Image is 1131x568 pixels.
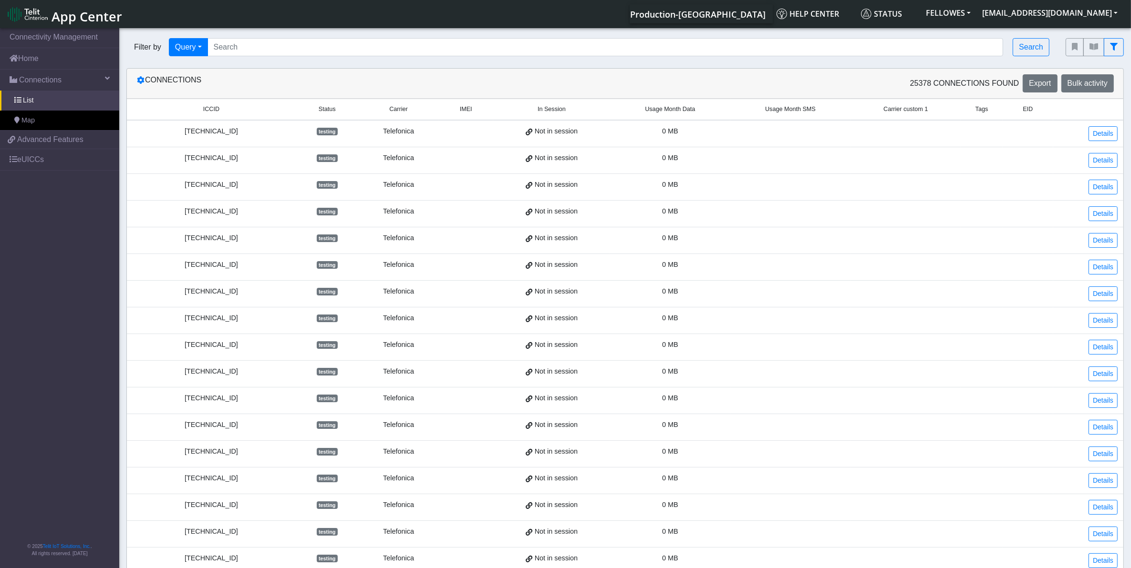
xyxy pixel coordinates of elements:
div: [TECHNICAL_ID] [133,473,290,484]
div: Telefonica [364,340,433,350]
a: Details [1089,366,1118,381]
span: Status [861,9,902,19]
span: 25378 Connections found [910,78,1019,89]
span: Map [21,115,35,126]
div: Telefonica [364,500,433,510]
a: Details [1089,553,1118,568]
span: Not in session [535,313,578,324]
a: Telit IoT Solutions, Inc. [43,544,91,549]
span: Not in session [535,233,578,243]
a: App Center [8,4,121,24]
a: Details [1089,233,1118,248]
a: Details [1089,313,1118,328]
div: fitlers menu [1066,38,1124,56]
span: testing [317,261,338,269]
span: Advanced Features [17,134,83,145]
span: testing [317,234,338,242]
span: Not in session [535,393,578,404]
div: Telefonica [364,473,433,484]
input: Search... [208,38,1004,56]
span: 0 MB [662,501,678,508]
span: Filter by [126,41,169,53]
span: testing [317,368,338,375]
a: Details [1089,153,1118,168]
span: Export [1029,79,1051,87]
span: Not in session [535,446,578,457]
span: ICCID [203,105,219,114]
span: Usage Month SMS [765,105,816,114]
span: EID [1023,105,1033,114]
span: 0 MB [662,261,678,268]
span: Bulk activity [1068,79,1108,87]
span: 0 MB [662,394,678,402]
span: 0 MB [662,314,678,322]
span: testing [317,395,338,402]
div: Telefonica [364,233,433,243]
span: 0 MB [662,234,678,242]
div: Telefonica [364,446,433,457]
div: [TECHNICAL_ID] [133,420,290,430]
div: [TECHNICAL_ID] [133,260,290,270]
div: [TECHNICAL_ID] [133,340,290,350]
span: testing [317,475,338,482]
div: [TECHNICAL_ID] [133,233,290,243]
div: [TECHNICAL_ID] [133,180,290,190]
span: Not in session [535,420,578,430]
span: Not in session [535,153,578,163]
span: IMEI [460,105,472,114]
div: Telefonica [364,153,433,163]
a: Details [1089,286,1118,301]
span: testing [317,128,338,135]
span: 0 MB [662,287,678,295]
div: [TECHNICAL_ID] [133,500,290,510]
button: Query [169,38,208,56]
button: FELLOWES [920,4,976,21]
div: [TECHNICAL_ID] [133,153,290,163]
span: Not in session [535,500,578,510]
button: [EMAIL_ADDRESS][DOMAIN_NAME] [976,4,1123,21]
div: Telefonica [364,126,433,137]
div: [TECHNICAL_ID] [133,126,290,137]
span: Carrier [389,105,407,114]
span: testing [317,528,338,536]
span: testing [317,288,338,295]
div: [TECHNICAL_ID] [133,553,290,564]
div: Telefonica [364,286,433,297]
span: List [23,95,33,106]
img: status.svg [861,9,872,19]
span: 0 MB [662,554,678,562]
a: Details [1089,260,1118,274]
span: In Session [538,105,566,114]
span: Not in session [535,473,578,484]
span: Carrier custom 1 [883,105,928,114]
span: testing [317,448,338,456]
span: Status [319,105,336,114]
span: Not in session [535,180,578,190]
div: Telefonica [364,393,433,404]
span: testing [317,154,338,162]
span: Not in session [535,260,578,270]
div: [TECHNICAL_ID] [133,286,290,297]
a: Details [1089,420,1118,435]
span: testing [317,208,338,215]
span: testing [317,501,338,509]
div: [TECHNICAL_ID] [133,313,290,324]
button: Search [1013,38,1049,56]
img: knowledge.svg [777,9,787,19]
div: Connections [129,74,625,92]
span: testing [317,181,338,189]
img: logo-telit-cinterion-gw-new.png [8,7,48,22]
span: 0 MB [662,207,678,215]
span: testing [317,314,338,322]
span: 0 MB [662,341,678,348]
span: testing [317,421,338,429]
div: Telefonica [364,366,433,377]
span: Not in session [535,126,578,137]
div: [TECHNICAL_ID] [133,527,290,537]
span: 0 MB [662,367,678,375]
button: Bulk activity [1061,74,1114,92]
span: Help center [777,9,839,19]
div: [TECHNICAL_ID] [133,446,290,457]
a: Details [1089,206,1118,221]
span: testing [317,341,338,349]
